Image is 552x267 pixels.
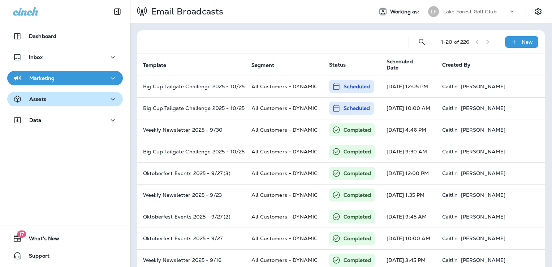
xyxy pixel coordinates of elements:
p: Dashboard [29,33,56,39]
button: Collapse Sidebar [107,4,128,19]
button: Marketing [7,71,123,85]
p: Completed [344,126,371,133]
button: Dashboard [7,29,123,43]
span: Scheduled Date [387,59,424,71]
p: Weekly Newsletter 2025 - 9/30 [143,127,240,133]
button: Inbox [7,50,123,64]
p: Oktoberfest Events 2025 - 9/27 (3) [143,170,240,176]
p: Big Cup Tailgate Challenge 2025 - 10/25 (4) [143,105,240,111]
td: [DATE] 10:00 AM [381,97,436,119]
span: Template [143,62,176,68]
td: [DATE] 4:46 PM [381,119,436,141]
p: Completed [344,235,371,242]
p: [PERSON_NAME] [461,127,506,133]
p: [PERSON_NAME] [461,257,506,263]
span: Scheduled Date [387,59,434,71]
td: [DATE] 12:00 PM [381,162,436,184]
p: New [522,39,533,45]
span: 17 [17,230,26,238]
span: Template [143,62,166,68]
td: [DATE] 12:05 PM [381,76,436,97]
p: Caitlin [442,214,458,220]
p: Oktoberfest Events 2025 - 9/27 (2) [143,214,240,220]
span: All Customers - DYNAMIC [251,257,318,263]
p: Marketing [29,75,55,81]
p: Caitlin [442,105,458,111]
p: Completed [344,213,371,220]
p: Completed [344,191,371,199]
span: Created By [442,62,470,68]
p: Scheduled [344,105,370,112]
p: Big Cup Tailgate Challenge 2025 - 10/25 (3) [143,84,240,89]
p: Caitlin [442,149,458,154]
p: [PERSON_NAME] [461,105,506,111]
span: Working as: [390,9,421,15]
p: Email Broadcasts [148,6,223,17]
button: 17What's New [7,231,123,246]
p: Caitlin [442,192,458,198]
button: Data [7,113,123,127]
p: Completed [344,257,371,264]
p: [PERSON_NAME] [461,192,506,198]
p: Caitlin [442,236,458,241]
p: Inbox [29,54,43,60]
button: Support [7,249,123,263]
span: Support [22,253,49,262]
span: What's New [22,236,59,244]
p: Weekly Newsletter 2025 - 9/16 [143,257,240,263]
p: Assets [29,96,46,102]
span: All Customers - DYNAMIC [251,170,318,177]
p: Caitlin [442,84,458,89]
td: [DATE] 9:45 AM [381,206,436,228]
span: All Customers - DYNAMIC [251,105,318,111]
p: Lake Forest Golf Club [443,9,497,14]
p: Completed [344,170,371,177]
p: Oktoberfest Events 2025 - 9/27 [143,236,240,241]
button: Assets [7,92,123,106]
span: Status [329,62,346,68]
p: Big Cup Tailgate Challenge 2025 - 10/25 (2) [143,149,240,154]
span: All Customers - DYNAMIC [251,192,318,198]
span: All Customers - DYNAMIC [251,148,318,155]
p: Scheduled [344,83,370,90]
p: Caitlin [442,127,458,133]
p: Caitlin [442,170,458,176]
td: [DATE] 10:00 AM [381,228,436,249]
span: All Customers - DYNAMIC [251,213,318,220]
p: [PERSON_NAME] [461,149,506,154]
button: Settings [532,5,545,18]
button: Search Email Broadcasts [415,35,429,49]
div: 1 - 20 of 226 [441,39,470,45]
span: Segment [251,62,284,68]
p: Caitlin [442,257,458,263]
span: All Customers - DYNAMIC [251,235,318,242]
td: [DATE] 9:30 AM [381,141,436,162]
span: Segment [251,62,274,68]
p: [PERSON_NAME] [461,170,506,176]
p: [PERSON_NAME] [461,84,506,89]
p: Data [29,117,42,123]
span: All Customers - DYNAMIC [251,83,318,90]
span: All Customers - DYNAMIC [251,127,318,133]
td: [DATE] 1:35 PM [381,184,436,206]
p: [PERSON_NAME] [461,214,506,220]
p: Weekly Newsletter 2025 - 9/23 [143,192,240,198]
p: [PERSON_NAME] [461,236,506,241]
div: LF [428,6,439,17]
p: Completed [344,148,371,155]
